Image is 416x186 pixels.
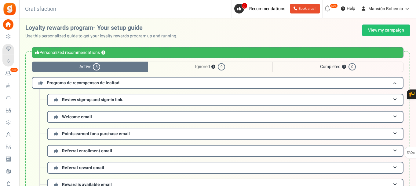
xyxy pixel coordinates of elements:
[32,62,148,72] span: Active
[290,4,320,13] a: Book a call
[62,131,130,137] span: Points earned for a purchase email
[25,33,182,39] p: Use this personalized guide to get your loyalty rewards program up and running.
[242,3,247,9] span: 8
[62,97,123,103] span: Review sign-up and sign-in link.
[249,6,285,12] span: Recommendations
[218,63,225,70] span: 0
[32,47,403,58] div: Personalized recommendations
[342,65,346,69] button: ?
[47,80,119,86] span: Programa de recompensas de lealtad
[18,3,63,15] h3: Gratisfaction
[338,4,358,13] a: Help
[93,63,100,70] span: 8
[25,25,182,31] h2: Loyalty rewards program- Your setup guide
[330,4,338,8] em: New
[62,114,92,120] span: Welcome email
[272,62,403,72] span: Completed
[368,6,403,12] span: Mansión Bohemia
[234,4,288,13] a: 8 Recommendations
[2,68,16,79] a: New
[211,65,215,69] button: ?
[345,6,355,12] span: Help
[407,147,415,159] span: FAQs
[62,148,112,154] span: Referral enrollment email
[3,2,16,16] img: Gratisfaction
[348,63,356,70] span: 0
[148,62,272,72] span: Ignored
[10,68,18,72] em: New
[62,165,104,171] span: Referral reward email
[362,25,410,36] a: View my campaign
[101,51,105,55] button: ?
